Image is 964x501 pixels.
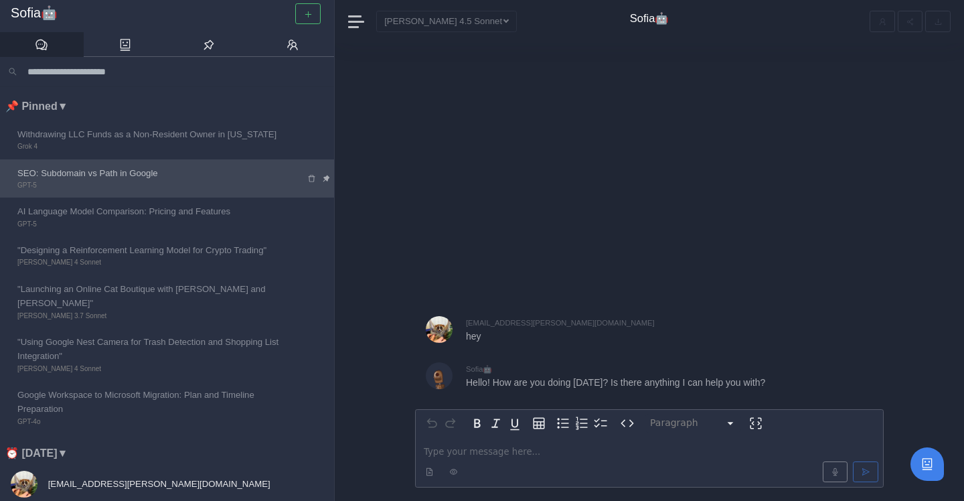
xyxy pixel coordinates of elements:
[554,414,610,433] div: toggle group
[645,414,741,433] button: Block type
[466,362,884,376] div: Sofia🤖
[554,414,572,433] button: Bulleted list
[17,166,287,180] span: SEO: Subdomain vs Path in Google
[17,388,287,417] span: Google Workspace to Microsoft Migration: Plan and Timeline Preparation
[17,219,287,230] span: GPT-5
[22,62,326,81] input: Search conversations
[17,204,287,218] span: AI Language Model Comparison: Pricing and Features
[17,311,287,321] span: [PERSON_NAME] 3.7 Sonnet
[487,414,505,433] button: Italic
[17,243,287,257] span: "Designing a Reinforcement Learning Model for Crypto Trading"
[630,12,669,25] h4: Sofia🤖
[11,5,323,21] a: Sofia🤖
[5,445,334,462] li: ⏰ [DATE] ▼
[17,257,287,268] span: [PERSON_NAME] 4 Sonnet
[505,414,524,433] button: Underline
[46,479,270,489] span: [EMAIL_ADDRESS][PERSON_NAME][DOMAIN_NAME]
[17,335,287,364] span: "Using Google Nest Camera for Trash Detection and Shopping List Integration"
[572,414,591,433] button: Numbered list
[466,330,821,344] p: hey
[17,417,287,427] span: GPT-4o
[17,180,287,191] span: GPT-5
[17,141,287,152] span: Grok 4
[591,414,610,433] button: Check list
[468,414,487,433] button: Bold
[466,316,884,330] div: [EMAIL_ADDRESS][PERSON_NAME][DOMAIN_NAME]
[17,364,287,374] span: [PERSON_NAME] 4 Sonnet
[416,437,883,487] div: editable markdown
[466,376,821,390] p: Hello! How are you doing [DATE]? Is there anything I can help you with?
[17,282,287,311] span: "Launching an Online Cat Boutique with [PERSON_NAME] and [PERSON_NAME]"
[618,414,637,433] button: Inline code format
[5,98,334,115] li: 📌 Pinned ▼
[17,127,287,141] span: Withdrawing LLC Funds as a Non-Resident Owner in [US_STATE]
